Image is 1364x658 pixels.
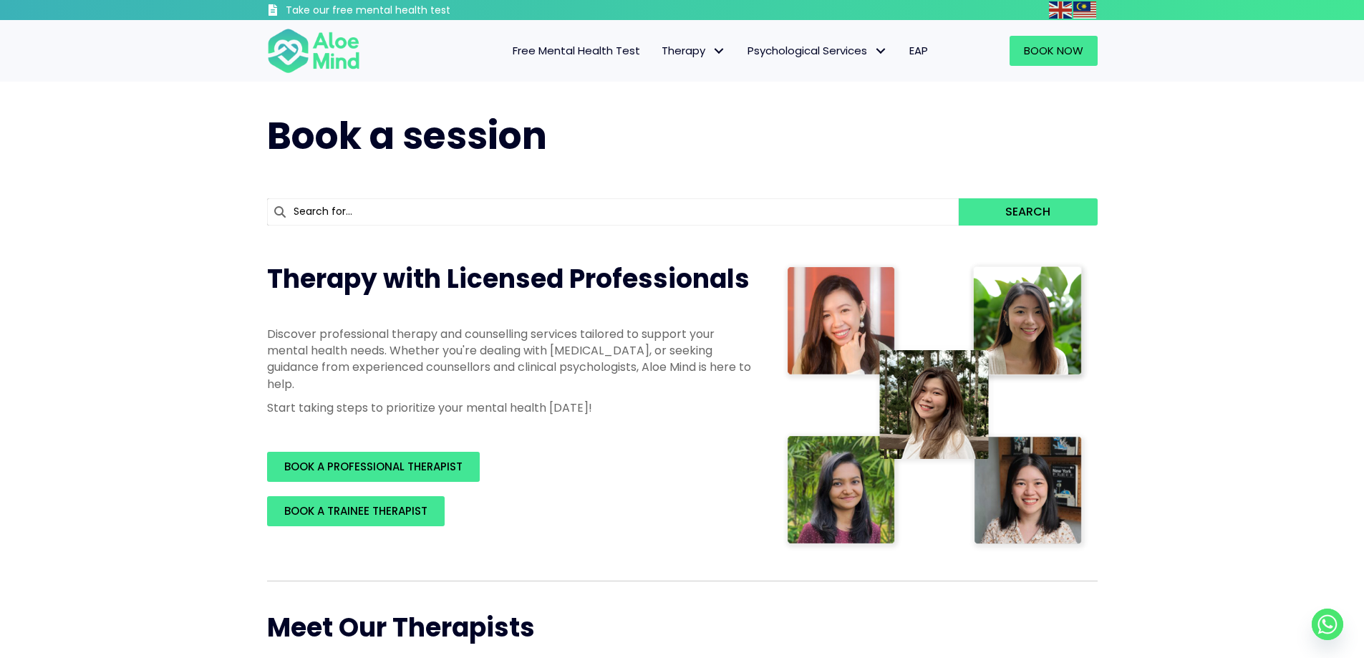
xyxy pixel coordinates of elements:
[379,36,939,66] nav: Menu
[267,4,527,20] a: Take our free mental health test
[267,326,754,392] p: Discover professional therapy and counselling services tailored to support your mental health nee...
[1073,1,1098,18] a: Malay
[1049,1,1072,19] img: en
[1010,36,1098,66] a: Book Now
[748,43,888,58] span: Psychological Services
[513,43,640,58] span: Free Mental Health Test
[651,36,737,66] a: TherapyTherapy: submenu
[909,43,928,58] span: EAP
[267,198,959,226] input: Search for...
[959,198,1097,226] button: Search
[267,496,445,526] a: BOOK A TRAINEE THERAPIST
[267,609,535,646] span: Meet Our Therapists
[1312,609,1343,640] a: Whatsapp
[709,41,730,62] span: Therapy: submenu
[1073,1,1096,19] img: ms
[284,459,463,474] span: BOOK A PROFESSIONAL THERAPIST
[871,41,891,62] span: Psychological Services: submenu
[267,261,750,297] span: Therapy with Licensed Professionals
[267,27,360,74] img: Aloe mind Logo
[662,43,726,58] span: Therapy
[783,261,1089,552] img: Therapist collage
[286,4,527,18] h3: Take our free mental health test
[737,36,899,66] a: Psychological ServicesPsychological Services: submenu
[267,452,480,482] a: BOOK A PROFESSIONAL THERAPIST
[899,36,939,66] a: EAP
[267,400,754,416] p: Start taking steps to prioritize your mental health [DATE]!
[1049,1,1073,18] a: English
[284,503,427,518] span: BOOK A TRAINEE THERAPIST
[1024,43,1083,58] span: Book Now
[502,36,651,66] a: Free Mental Health Test
[267,110,547,162] span: Book a session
